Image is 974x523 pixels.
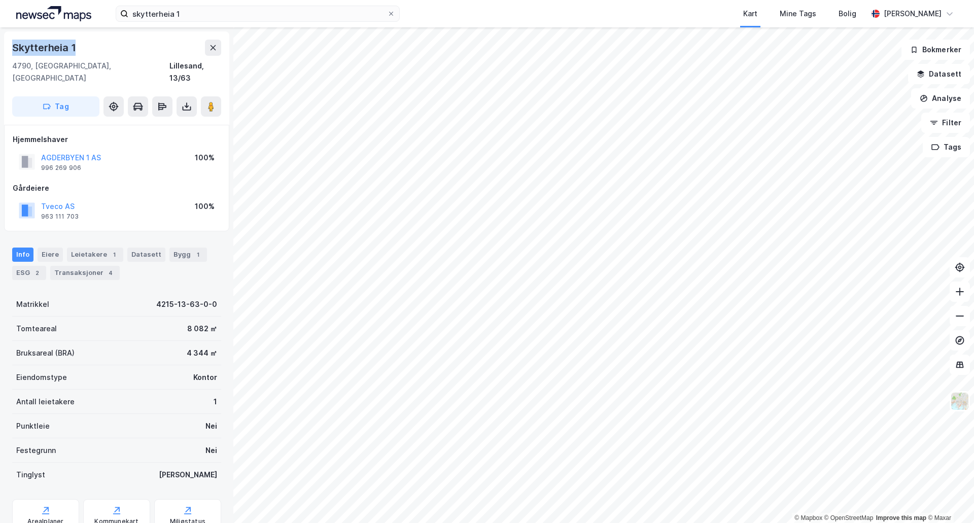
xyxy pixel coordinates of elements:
[923,474,974,523] iframe: Chat Widget
[159,469,217,481] div: [PERSON_NAME]
[193,371,217,383] div: Kontor
[839,8,856,20] div: Bolig
[876,514,926,521] a: Improve this map
[205,444,217,457] div: Nei
[16,347,75,359] div: Bruksareal (BRA)
[109,250,119,260] div: 1
[205,420,217,432] div: Nei
[169,248,207,262] div: Bygg
[16,371,67,383] div: Eiendomstype
[12,266,46,280] div: ESG
[911,88,970,109] button: Analyse
[67,248,123,262] div: Leietakere
[794,514,822,521] a: Mapbox
[16,323,57,335] div: Tomteareal
[12,40,78,56] div: Skytterheia 1
[187,323,217,335] div: 8 082 ㎡
[780,8,816,20] div: Mine Tags
[128,6,387,21] input: Søk på adresse, matrikkel, gårdeiere, leietakere eller personer
[923,137,970,157] button: Tags
[169,60,221,84] div: Lillesand, 13/63
[908,64,970,84] button: Datasett
[32,268,42,278] div: 2
[106,268,116,278] div: 4
[824,514,874,521] a: OpenStreetMap
[12,60,169,84] div: 4790, [GEOGRAPHIC_DATA], [GEOGRAPHIC_DATA]
[13,182,221,194] div: Gårdeiere
[16,444,56,457] div: Festegrunn
[156,298,217,310] div: 4215-13-63-0-0
[193,250,203,260] div: 1
[50,266,120,280] div: Transaksjoner
[127,248,165,262] div: Datasett
[743,8,757,20] div: Kart
[921,113,970,133] button: Filter
[214,396,217,408] div: 1
[41,213,79,221] div: 963 111 703
[950,392,969,411] img: Z
[901,40,970,60] button: Bokmerker
[38,248,63,262] div: Eiere
[41,164,81,172] div: 996 269 906
[884,8,942,20] div: [PERSON_NAME]
[12,96,99,117] button: Tag
[195,200,215,213] div: 100%
[16,6,91,21] img: logo.a4113a55bc3d86da70a041830d287a7e.svg
[16,420,50,432] div: Punktleie
[13,133,221,146] div: Hjemmelshaver
[16,298,49,310] div: Matrikkel
[16,396,75,408] div: Antall leietakere
[923,474,974,523] div: Kontrollprogram for chat
[195,152,215,164] div: 100%
[12,248,33,262] div: Info
[16,469,45,481] div: Tinglyst
[187,347,217,359] div: 4 344 ㎡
